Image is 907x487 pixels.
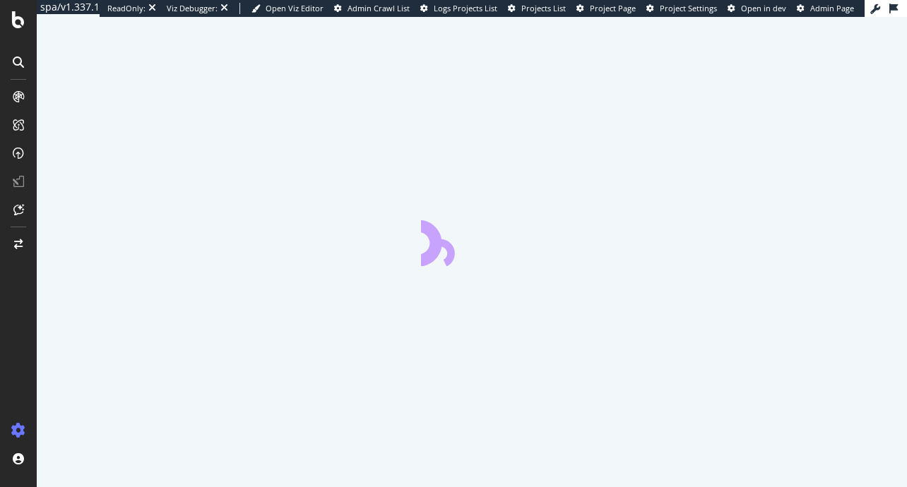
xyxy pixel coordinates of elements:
[334,3,410,14] a: Admin Crawl List
[646,3,717,14] a: Project Settings
[810,3,854,13] span: Admin Page
[421,215,523,266] div: animation
[420,3,497,14] a: Logs Projects List
[348,3,410,13] span: Admin Crawl List
[576,3,636,14] a: Project Page
[508,3,566,14] a: Projects List
[434,3,497,13] span: Logs Projects List
[251,3,324,14] a: Open Viz Editor
[107,3,146,14] div: ReadOnly:
[590,3,636,13] span: Project Page
[660,3,717,13] span: Project Settings
[797,3,854,14] a: Admin Page
[167,3,218,14] div: Viz Debugger:
[741,3,786,13] span: Open in dev
[266,3,324,13] span: Open Viz Editor
[728,3,786,14] a: Open in dev
[521,3,566,13] span: Projects List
